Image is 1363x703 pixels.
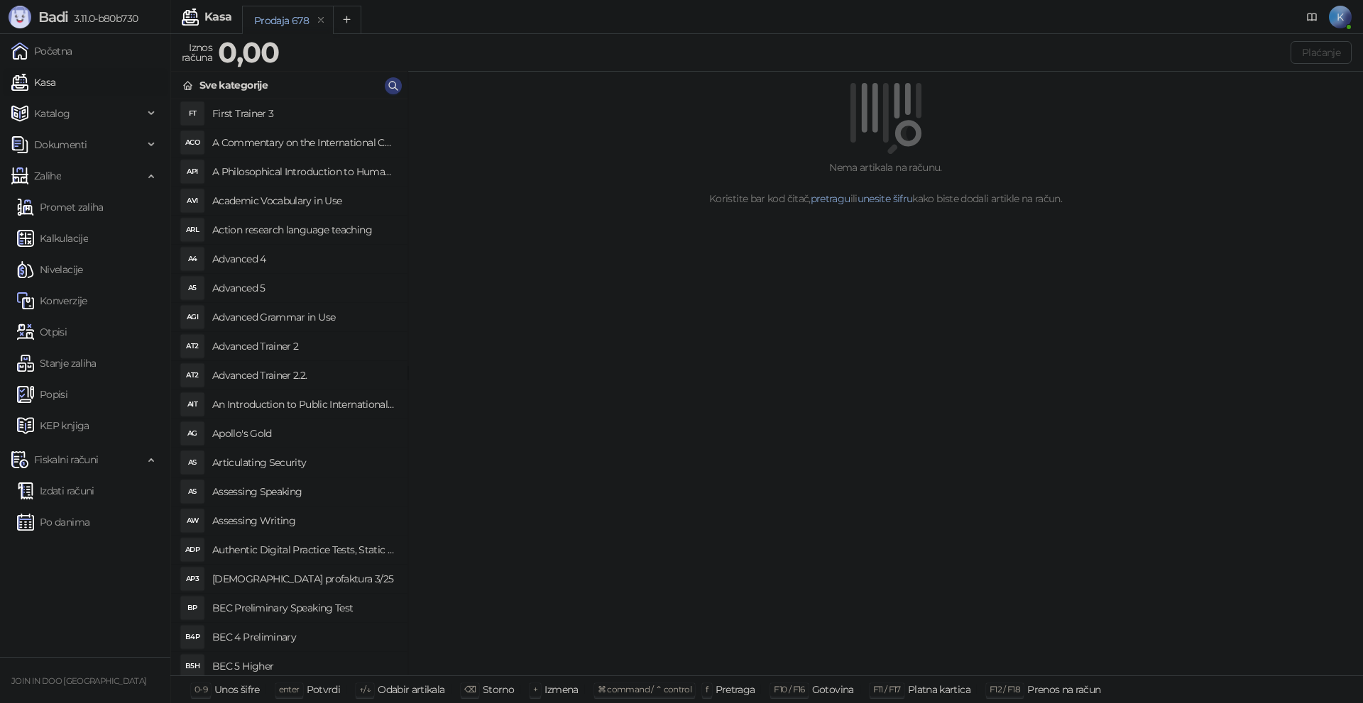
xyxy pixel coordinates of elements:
span: + [533,684,537,694]
h4: BEC 4 Preliminary [212,626,396,648]
h4: BEC 5 Higher [212,655,396,677]
div: Kasa [204,11,231,23]
div: Platna kartica [908,680,970,699]
div: Nema artikala na računu. Koristite bar kod čitač, ili kako biste dodali artikle na račun. [425,160,1346,206]
div: Gotovina [812,680,854,699]
a: Po danima [17,508,89,536]
div: AS [181,451,204,474]
h4: Advanced 5 [212,277,396,299]
div: AGI [181,306,204,328]
div: B5H [181,655,204,677]
div: AG [181,422,204,445]
span: Zalihe [34,162,61,190]
a: Nivelacije [17,255,83,284]
a: Stanje zaliha [17,349,97,377]
div: AT2 [181,335,204,358]
a: Dokumentacija [1301,6,1323,28]
a: Izdati računi [17,477,94,505]
span: Katalog [34,99,70,128]
span: f [706,684,708,694]
div: Izmena [544,680,578,699]
div: AS [181,480,204,503]
div: AP3 [181,568,204,590]
span: enter [279,684,300,694]
div: Iznos računa [179,38,215,67]
a: pretragu [811,192,850,205]
div: Prodaja 678 [254,13,309,28]
strong: 0,00 [218,35,279,70]
h4: An Introduction to Public International Law [212,393,396,416]
div: API [181,160,204,183]
a: Kasa [11,68,55,96]
img: Logo [9,6,31,28]
span: 3.11.0-b80b730 [68,12,138,25]
span: F10 / F16 [774,684,804,694]
h4: Apollo's Gold [212,422,396,445]
div: Unos šifre [214,680,260,699]
div: ACO [181,131,204,154]
span: ↑/↓ [359,684,371,694]
a: Kalkulacije [17,224,88,253]
span: F11 / F17 [873,684,901,694]
div: A4 [181,248,204,270]
a: Popisi [17,380,67,409]
button: remove [312,14,330,26]
div: AT2 [181,364,204,387]
h4: BEC Preliminary Speaking Test [212,597,396,619]
span: K [1329,6,1352,28]
div: Storno [483,680,514,699]
div: ADP [181,538,204,561]
div: Odabir artikala [378,680,444,699]
div: Potvrdi [307,680,341,699]
div: Sve kategorije [199,77,268,93]
div: A5 [181,277,204,299]
a: Konverzije [17,287,87,315]
h4: A Commentary on the International Convent on Civil and Political Rights [212,131,396,154]
h4: Advanced Trainer 2.2. [212,364,396,387]
h4: Authentic Digital Practice Tests, Static online 1ed [212,538,396,561]
h4: Advanced Trainer 2 [212,335,396,358]
span: ⌘ command / ⌃ control [598,684,692,694]
h4: A Philosophical Introduction to Human Rights [212,160,396,183]
a: Otpisi [17,318,67,346]
h4: [DEMOGRAPHIC_DATA] profaktura 3/25 [212,568,396,590]
small: JOIN IN DOO [GEOGRAPHIC_DATA] [11,676,146,686]
h4: Advanced 4 [212,248,396,270]
h4: Articulating Security [212,451,396,474]
h4: Assessing Speaking [212,480,396,503]
div: AW [181,509,204,532]
div: Prenos na račun [1027,680,1100,699]
h4: First Trainer 3 [212,102,396,125]
span: F12 / F18 [990,684,1020,694]
h4: Assessing Writing [212,509,396,532]
h4: Action research language teaching [212,218,396,241]
div: B4P [181,626,204,648]
span: Fiskalni računi [34,445,98,474]
a: Početna [11,37,72,65]
h4: Advanced Grammar in Use [212,306,396,328]
span: ⌫ [464,684,476,694]
div: AIT [181,393,204,416]
div: AVI [181,189,204,212]
a: KEP knjiga [17,411,89,440]
div: FT [181,102,204,125]
a: Promet zaliha [17,193,104,221]
span: Badi [38,9,68,26]
div: BP [181,597,204,619]
a: unesite šifru [858,192,913,205]
span: 0-9 [195,684,207,694]
div: grid [171,99,407,675]
span: Dokumenti [34,131,87,159]
div: ARL [181,218,204,241]
button: Plaćanje [1291,41,1352,64]
h4: Academic Vocabulary in Use [212,189,396,212]
div: Pretraga [716,680,755,699]
button: Add tab [333,6,361,34]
